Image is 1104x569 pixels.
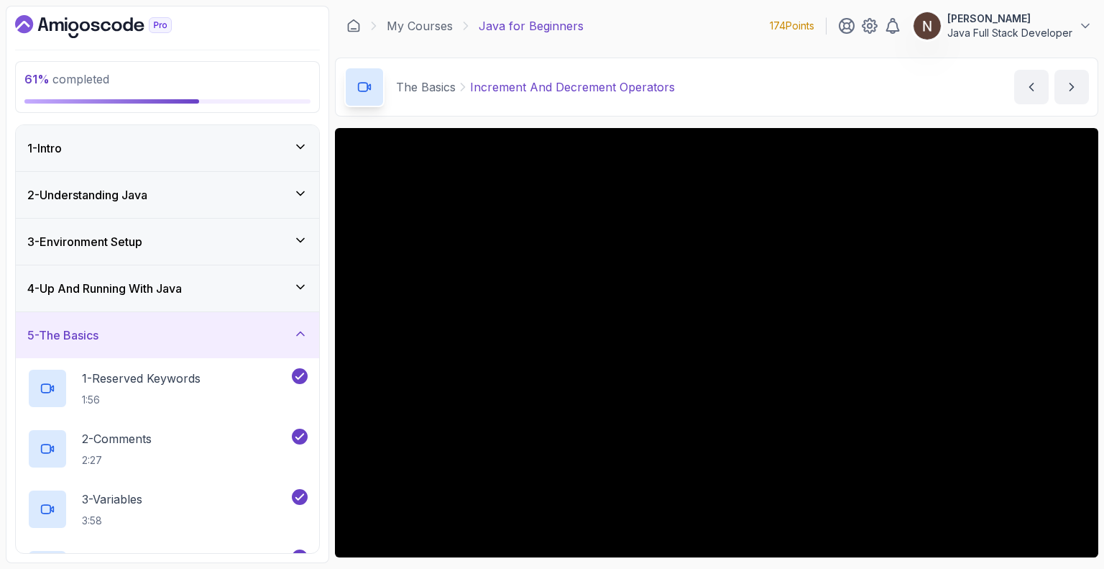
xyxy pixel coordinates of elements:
button: previous content [1014,70,1049,104]
h3: 4 - Up And Running With Java [27,280,182,297]
p: The Basics [396,78,456,96]
a: My Courses [387,17,453,35]
a: Dashboard [15,15,205,38]
p: 174 Points [770,19,814,33]
h3: 1 - Intro [27,140,62,157]
p: 3 - Variables [82,491,142,508]
h3: 2 - Understanding Java [27,186,147,204]
a: Dashboard [346,19,361,33]
p: 3:58 [82,514,142,528]
p: 2:27 [82,453,152,468]
p: 2 - Comments [82,430,152,447]
span: completed [24,72,109,86]
p: [PERSON_NAME] [947,12,1072,26]
button: 2-Comments2:27 [27,429,308,469]
button: 4-Up And Running With Java [16,265,319,311]
p: Java for Beginners [479,17,584,35]
button: user profile image[PERSON_NAME]Java Full Stack Developer [913,12,1092,40]
p: 1:56 [82,393,201,407]
h3: 3 - Environment Setup [27,233,142,250]
img: user profile image [914,12,941,40]
button: 2-Understanding Java [16,172,319,218]
p: Java Full Stack Developer [947,26,1072,40]
p: 1 - Reserved Keywords [82,370,201,387]
h3: 5 - The Basics [27,327,98,344]
span: 61 % [24,72,50,86]
iframe: 7 - Increment and Decrement Operators [335,128,1098,557]
button: 3-Environment Setup [16,219,319,265]
p: Increment And Decrement Operators [470,78,675,96]
p: 4 - Primitives Data Types Difference [82,551,272,568]
button: 5-The Basics [16,312,319,358]
button: 1-Reserved Keywords1:56 [27,368,308,409]
button: 1-Intro [16,125,319,171]
button: 3-Variables3:58 [27,489,308,529]
button: next content [1054,70,1089,104]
